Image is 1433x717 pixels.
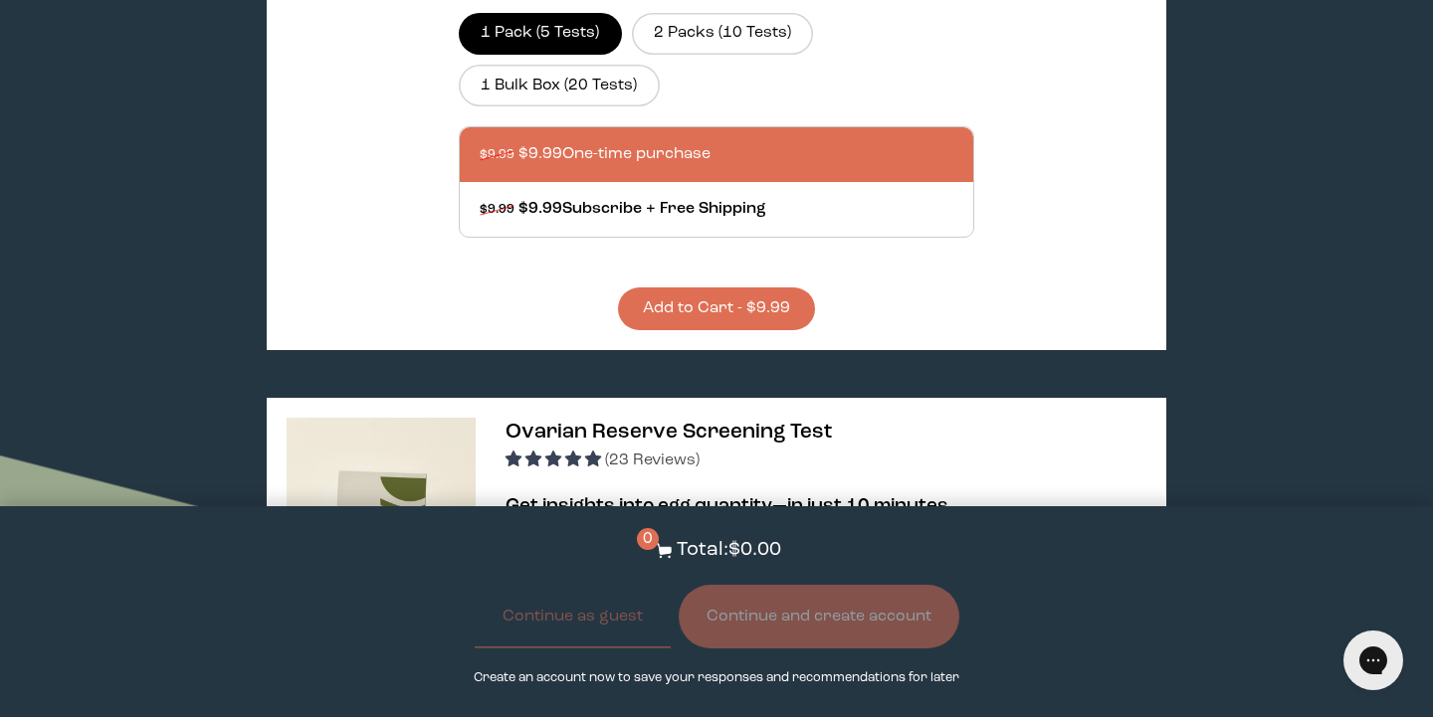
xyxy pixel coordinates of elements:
[637,528,659,550] span: 0
[632,13,814,55] label: 2 Packs (10 Tests)
[679,585,959,648] button: Continue and create account
[618,287,815,330] button: Add to Cart - $9.99
[287,418,476,607] img: thumbnail image
[677,536,781,565] p: Total: $0.00
[506,422,832,443] span: Ovarian Reserve Screening Test
[459,13,622,55] label: 1 Pack (5 Tests)
[506,496,948,516] b: Get insights into egg quantity—in just 10 minutes
[506,452,605,468] span: 4.91 stars
[474,668,959,687] p: Create an account now to save your responses and recommendations for later
[1333,624,1413,697] iframe: Gorgias live chat messenger
[605,452,700,468] span: (23 Reviews)
[459,65,660,106] label: 1 Bulk Box (20 Tests)
[475,585,671,648] button: Continue as guest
